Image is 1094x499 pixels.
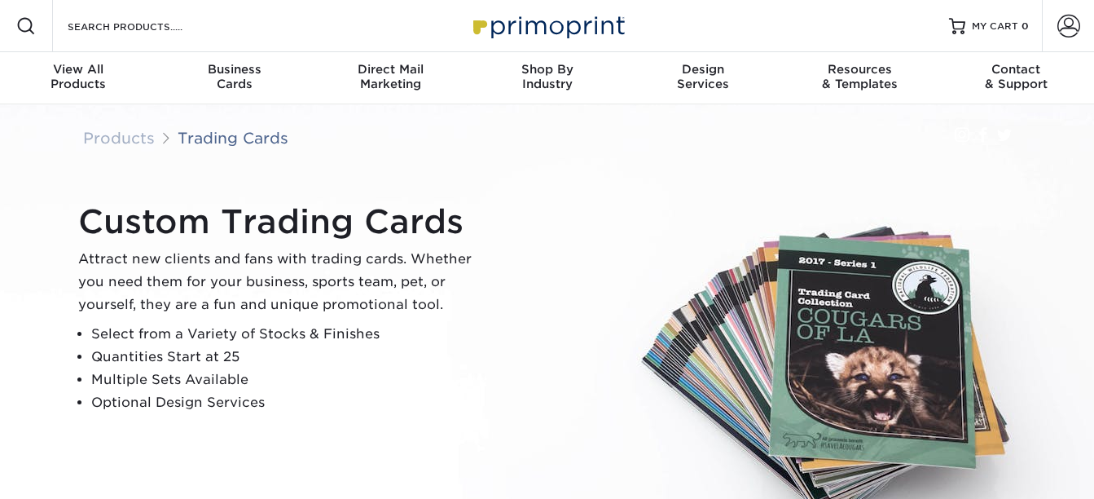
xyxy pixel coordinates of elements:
input: SEARCH PRODUCTS..... [66,16,225,36]
span: Direct Mail [313,62,469,77]
span: MY CART [972,20,1018,33]
span: 0 [1022,20,1029,32]
a: Contact& Support [938,52,1094,104]
span: Resources [781,62,938,77]
div: Industry [469,62,626,91]
span: Design [625,62,781,77]
a: Direct MailMarketing [313,52,469,104]
h1: Custom Trading Cards [78,202,485,241]
a: Resources& Templates [781,52,938,104]
li: Multiple Sets Available [91,369,485,391]
a: BusinessCards [156,52,313,104]
li: Select from a Variety of Stocks & Finishes [91,323,485,346]
div: Services [625,62,781,91]
a: Products [83,129,155,147]
li: Quantities Start at 25 [91,346,485,369]
span: Business [156,62,313,77]
a: DesignServices [625,52,781,104]
div: Cards [156,62,313,91]
div: & Templates [781,62,938,91]
p: Attract new clients and fans with trading cards. Whether you need them for your business, sports ... [78,248,485,316]
a: Shop ByIndustry [469,52,626,104]
div: Marketing [313,62,469,91]
a: Trading Cards [178,129,288,147]
span: Shop By [469,62,626,77]
div: & Support [938,62,1094,91]
img: Primoprint [466,8,629,43]
span: Contact [938,62,1094,77]
li: Optional Design Services [91,391,485,414]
